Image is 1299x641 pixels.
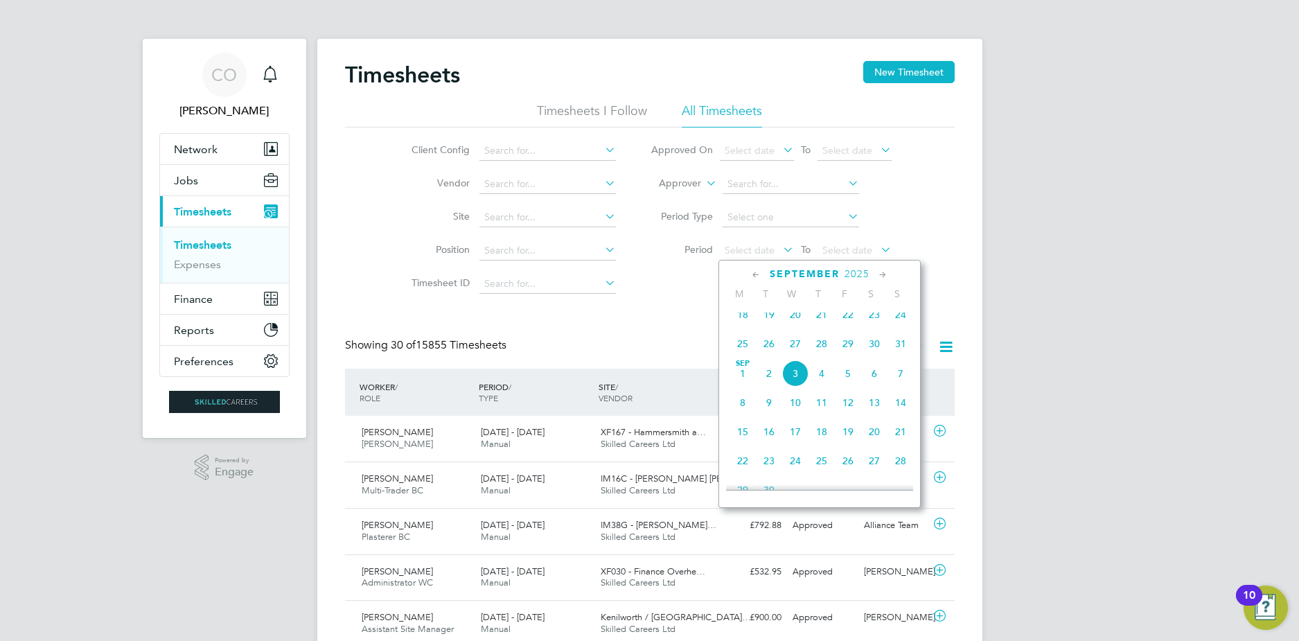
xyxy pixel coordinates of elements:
[479,208,616,227] input: Search for...
[174,324,214,337] span: Reports
[756,448,782,474] span: 23
[808,389,835,416] span: 11
[407,243,470,256] label: Position
[787,514,859,537] div: Approved
[595,374,715,410] div: SITE
[345,338,509,353] div: Showing
[215,466,254,478] span: Engage
[159,103,290,119] span: Craig O'Donovan
[356,374,476,410] div: WORKER
[599,392,633,403] span: VENDOR
[782,360,808,387] span: 3
[861,389,887,416] span: 13
[407,210,470,222] label: Site
[174,174,198,187] span: Jobs
[651,143,713,156] label: Approved On
[160,165,289,195] button: Jobs
[797,240,815,258] span: To
[1244,586,1288,630] button: Open Resource Center, 10 new notifications
[362,531,410,543] span: Plasterer BC
[730,301,756,328] span: 18
[362,484,423,496] span: Multi-Trader BC
[509,381,511,392] span: /
[887,331,914,357] span: 31
[884,288,910,300] span: S
[808,419,835,445] span: 18
[730,419,756,445] span: 15
[828,340,924,354] label: Approved
[479,175,616,194] input: Search for...
[391,338,506,352] span: 15855 Timesheets
[1243,595,1255,613] div: 10
[615,381,618,392] span: /
[861,419,887,445] span: 20
[887,301,914,328] span: 24
[407,143,470,156] label: Client Config
[169,391,280,413] img: skilledcareers-logo-retina.png
[481,623,511,635] span: Manual
[537,103,647,128] li: Timesheets I Follow
[779,288,805,300] span: W
[345,61,460,89] h2: Timesheets
[481,473,545,484] span: [DATE] - [DATE]
[782,419,808,445] span: 17
[715,606,787,629] div: £900.00
[715,468,787,491] div: £792.88
[362,565,433,577] span: [PERSON_NAME]
[730,360,756,387] span: 1
[715,514,787,537] div: £792.88
[160,346,289,376] button: Preferences
[808,301,835,328] span: 21
[481,484,511,496] span: Manual
[863,61,955,83] button: New Timesheet
[861,301,887,328] span: 23
[481,438,511,450] span: Manual
[835,389,861,416] span: 12
[835,419,861,445] span: 19
[797,141,815,159] span: To
[887,419,914,445] span: 21
[481,611,545,623] span: [DATE] - [DATE]
[725,144,775,157] span: Select date
[682,103,762,128] li: All Timesheets
[362,611,433,623] span: [PERSON_NAME]
[601,438,675,450] span: Skilled Careers Ltd
[215,455,254,466] span: Powered by
[787,561,859,583] div: Approved
[395,381,398,392] span: /
[715,421,787,444] div: £888.12
[360,392,380,403] span: ROLE
[174,143,218,156] span: Network
[752,288,779,300] span: T
[601,426,706,438] span: XF167 - Hammersmith a…
[756,477,782,503] span: 30
[858,561,930,583] div: [PERSON_NAME]
[861,360,887,387] span: 6
[782,301,808,328] span: 20
[835,448,861,474] span: 26
[362,577,433,588] span: Administrator WC
[174,292,213,306] span: Finance
[601,531,675,543] span: Skilled Careers Ltd
[174,238,231,252] a: Timesheets
[407,276,470,289] label: Timesheet ID
[861,331,887,357] span: 30
[481,565,545,577] span: [DATE] - [DATE]
[787,606,859,629] div: Approved
[808,360,835,387] span: 4
[407,177,470,189] label: Vendor
[601,611,751,623] span: Kenilworth / [GEOGRAPHIC_DATA]…
[601,577,675,588] span: Skilled Careers Ltd
[730,477,756,503] span: 29
[770,268,840,280] span: September
[159,391,290,413] a: Go to home page
[160,196,289,227] button: Timesheets
[195,455,254,481] a: Powered byEngage
[730,331,756,357] span: 25
[362,473,433,484] span: [PERSON_NAME]
[730,389,756,416] span: 8
[639,177,701,191] label: Approver
[858,606,930,629] div: [PERSON_NAME]
[160,315,289,345] button: Reports
[822,244,872,256] span: Select date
